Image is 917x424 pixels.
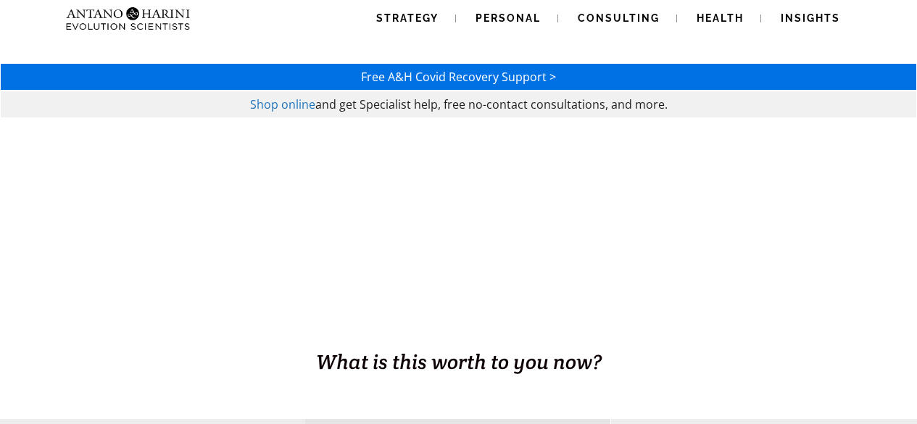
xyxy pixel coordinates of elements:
[250,96,315,112] a: Shop online
[376,12,439,24] span: Strategy
[316,349,602,375] span: What is this worth to you now?
[315,96,668,112] span: and get Specialist help, free no-contact consultations, and more.
[361,69,556,85] a: Free A&H Covid Recovery Support >
[697,12,744,24] span: Health
[578,12,660,24] span: Consulting
[476,12,541,24] span: Personal
[1,317,916,347] h1: BUSINESS. HEALTH. Family. Legacy
[781,12,840,24] span: Insights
